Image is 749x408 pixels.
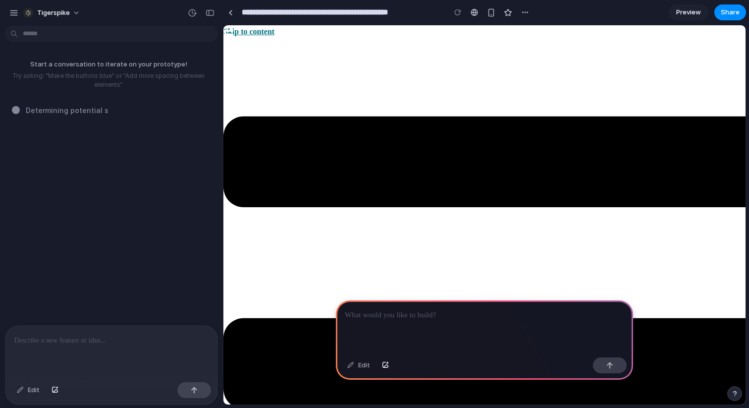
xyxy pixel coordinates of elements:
[721,7,740,17] span: Share
[714,4,746,20] button: Share
[676,7,701,17] span: Preview
[669,4,708,20] a: Preview
[19,5,85,21] button: Tigerspike
[4,59,213,69] p: Start a conversation to iterate on your prototype!
[26,105,108,116] span: Determining potential s
[4,71,213,89] p: Try asking: "Make the buttons blue" or "Add more spacing between elements"
[37,8,70,18] span: Tigerspike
